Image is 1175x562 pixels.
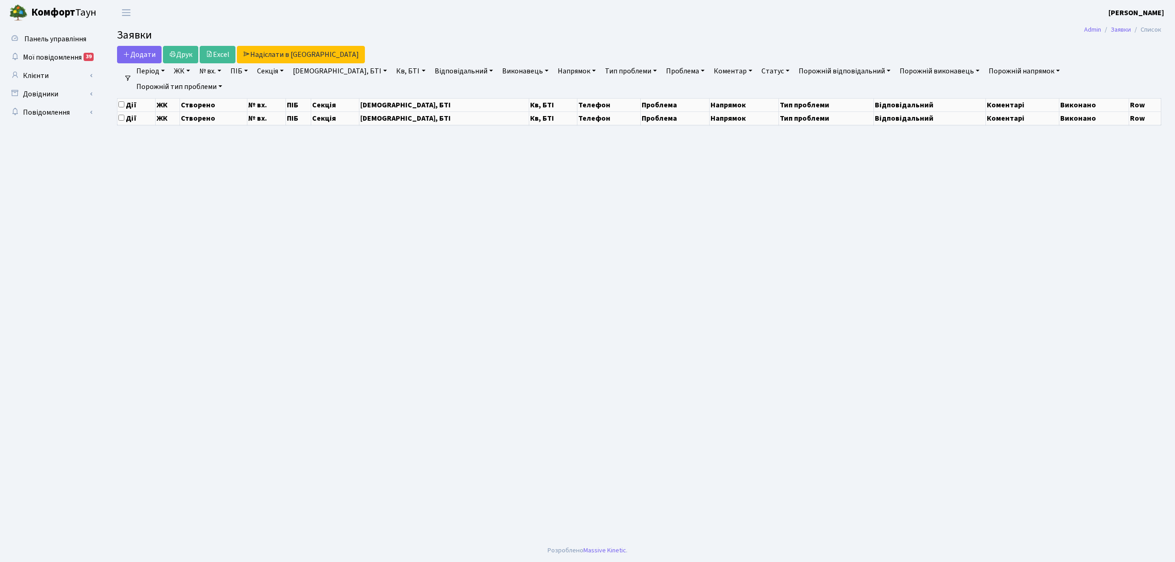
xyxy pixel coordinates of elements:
th: Коментарі [986,111,1059,125]
a: Статус [758,63,793,79]
th: Коментарі [986,98,1059,111]
a: Massive Kinetic [583,545,626,555]
th: Виконано [1059,111,1129,125]
th: Секція [311,98,359,111]
a: Порожній тип проблеми [133,79,226,95]
b: [PERSON_NAME] [1108,8,1164,18]
a: Напрямок [554,63,599,79]
a: Admin [1084,25,1101,34]
th: Напрямок [710,111,778,125]
th: Напрямок [710,98,778,111]
th: Row [1129,111,1161,125]
a: [PERSON_NAME] [1108,7,1164,18]
th: Проблема [640,111,709,125]
span: Додати [123,50,156,60]
a: № вх. [196,63,225,79]
th: Кв, БТІ [529,98,577,111]
div: 39 [84,53,94,61]
th: Створено [179,98,247,111]
a: Виконавець [498,63,552,79]
a: Тип проблеми [601,63,660,79]
th: ЖК [155,98,179,111]
th: Секція [311,111,359,125]
th: Дії [117,111,156,125]
a: Коментар [710,63,756,79]
a: Секція [253,63,287,79]
a: Надіслати в [GEOGRAPHIC_DATA] [237,46,365,63]
th: № вх. [247,111,285,125]
b: Комфорт [31,5,75,20]
a: Період [133,63,168,79]
th: Row [1129,98,1161,111]
th: [DEMOGRAPHIC_DATA], БТІ [359,111,529,125]
a: Повідомлення [5,103,96,122]
th: Виконано [1059,98,1129,111]
a: Клієнти [5,67,96,85]
th: ПІБ [286,98,311,111]
th: Телефон [577,111,641,125]
th: Телефон [577,98,641,111]
span: Заявки [117,27,152,43]
a: Друк [163,46,198,63]
th: Відповідальний [874,111,986,125]
a: Порожній виконавець [896,63,983,79]
th: № вх. [247,98,285,111]
th: [DEMOGRAPHIC_DATA], БТІ [359,98,529,111]
a: Порожній напрямок [985,63,1063,79]
a: [DEMOGRAPHIC_DATA], БТІ [289,63,391,79]
a: Excel [200,46,235,63]
th: Створено [179,111,247,125]
div: Розроблено . [548,545,627,556]
a: Довідники [5,85,96,103]
a: Додати [117,46,162,63]
a: Кв, БТІ [392,63,429,79]
th: Тип проблеми [778,98,873,111]
th: Проблема [640,98,709,111]
a: Панель управління [5,30,96,48]
a: Порожній відповідальний [795,63,894,79]
th: ЖК [155,111,179,125]
a: ЖК [170,63,194,79]
a: Мої повідомлення39 [5,48,96,67]
th: Кв, БТІ [529,111,577,125]
th: Дії [117,98,156,111]
th: Відповідальний [874,98,986,111]
span: Таун [31,5,96,21]
img: logo.png [9,4,28,22]
li: Список [1131,25,1161,35]
span: Панель управління [24,34,86,44]
a: Проблема [662,63,708,79]
a: ПІБ [227,63,252,79]
th: ПІБ [286,111,311,125]
th: Тип проблеми [778,111,873,125]
nav: breadcrumb [1070,20,1175,39]
span: Мої повідомлення [23,52,82,62]
a: Відповідальний [431,63,497,79]
a: Заявки [1111,25,1131,34]
button: Переключити навігацію [115,5,138,20]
